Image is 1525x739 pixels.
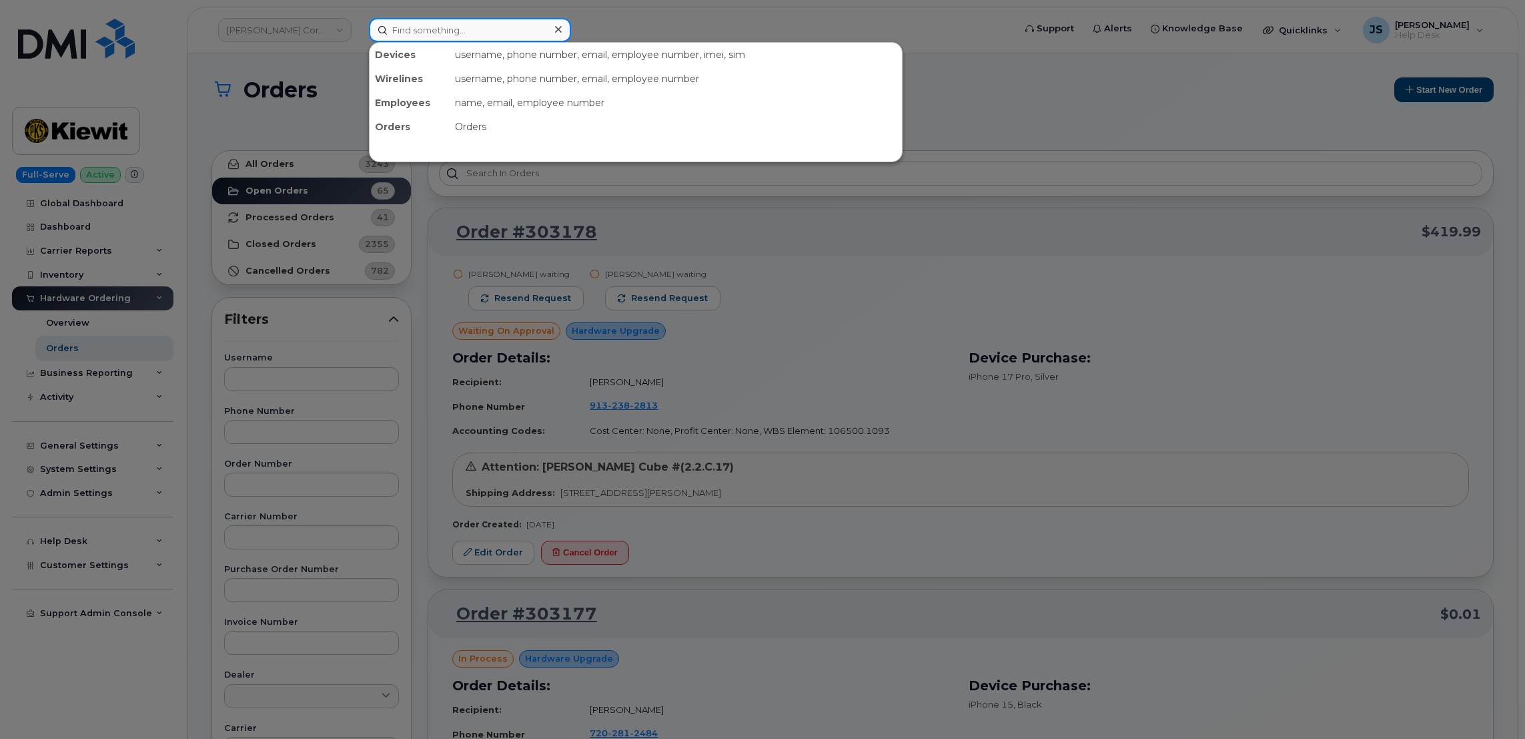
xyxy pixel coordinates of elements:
div: username, phone number, email, employee number, imei, sim [450,43,902,67]
div: username, phone number, email, employee number [450,67,902,91]
iframe: Messenger Launcher [1467,681,1515,729]
div: Orders [450,115,902,139]
div: Orders [370,115,450,139]
div: Employees [370,91,450,115]
div: name, email, employee number [450,91,902,115]
div: Devices [370,43,450,67]
div: Wirelines [370,67,450,91]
